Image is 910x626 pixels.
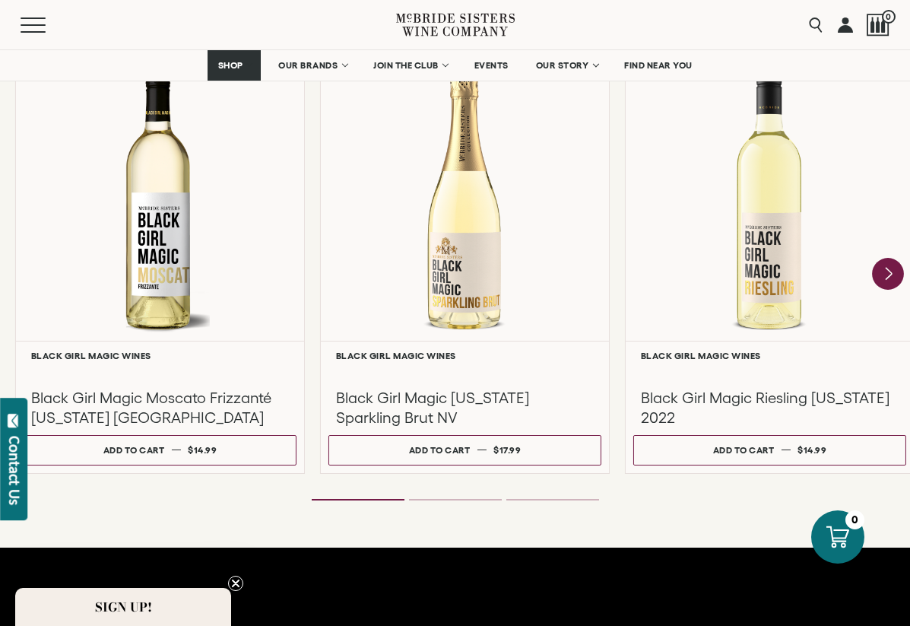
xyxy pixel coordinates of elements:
[797,445,826,455] span: $14.99
[845,510,864,529] div: 0
[624,60,693,71] span: FIND NEAR YOU
[474,60,509,71] span: EVENTS
[363,50,457,81] a: JOIN THE CLUB
[641,351,899,361] h6: Black Girl Magic Wines
[526,50,607,81] a: OUR STORY
[320,45,610,474] a: White Black Girl Magic California Sparkling Brut Black Girl Magic Wines Black Girl Magic [US_STAT...
[465,50,518,81] a: EVENTS
[312,499,404,500] li: Page dot 1
[15,45,305,474] a: White Black Girl Magic Moscato Frizzanté California NV Black Girl Magic Wines Black Girl Magic Mo...
[336,351,594,361] h6: Black Girl Magic Wines
[268,50,356,81] a: OUR BRANDS
[336,388,594,427] h3: Black Girl Magic [US_STATE] Sparkling Brut NV
[21,17,75,33] button: Mobile Menu Trigger
[208,50,261,81] a: SHOP
[15,588,231,626] div: SIGN UP!Close teaser
[24,435,296,466] button: Add to cart $14.99
[506,499,599,500] li: Page dot 3
[95,598,152,616] span: SIGN UP!
[409,439,471,461] div: Add to cart
[536,60,589,71] span: OUR STORY
[217,60,243,71] span: SHOP
[228,576,243,591] button: Close teaser
[188,445,217,455] span: $14.99
[7,436,22,505] div: Contact Us
[278,60,338,71] span: OUR BRANDS
[31,351,289,361] h6: Black Girl Magic Wines
[373,60,439,71] span: JOIN THE CLUB
[882,10,896,24] span: 0
[872,258,904,290] button: Next
[31,388,289,427] h3: Black Girl Magic Moscato Frizzanté [US_STATE] [GEOGRAPHIC_DATA]
[614,50,702,81] a: FIND NEAR YOU
[328,435,601,466] button: Add to cart $17.99
[641,388,899,427] h3: Black Girl Magic Riesling [US_STATE] 2022
[409,499,502,500] li: Page dot 2
[713,439,775,461] div: Add to cart
[103,439,165,461] div: Add to cart
[493,445,521,455] span: $17.99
